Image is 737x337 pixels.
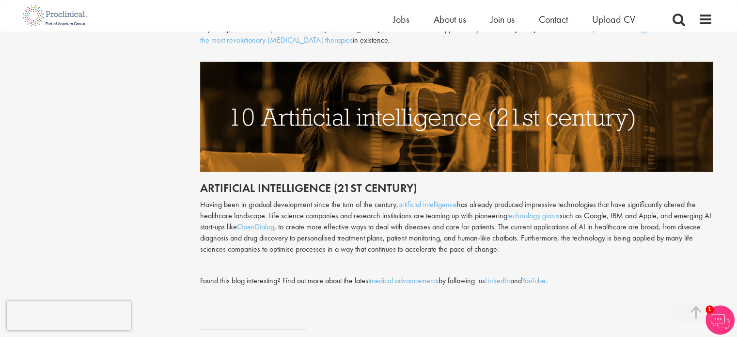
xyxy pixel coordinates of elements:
span: 1 [706,305,714,314]
a: medical advancements [370,275,439,286]
a: Upload CV [592,13,635,26]
p: Having been in gradual development since the turn of the century, has already produced impressive... [200,199,713,255]
a: Contact [539,13,568,26]
h2: Artificial intelligence (21st century) [200,182,713,194]
img: Artificial Intelligence (21st century) [200,62,713,172]
div: Found this blog interesting? Find out more about the latest by following us and . [200,275,713,287]
a: LinkedIn [485,275,510,286]
a: artificial intelligence [398,199,457,209]
img: Chatbot [706,305,735,335]
a: Jobs [393,13,409,26]
a: Join us [490,13,515,26]
a: technology giants [507,210,560,221]
a: About us [434,13,466,26]
iframe: reCAPTCHA [7,301,131,330]
a: OpenDialog [237,222,274,232]
a: immuno-oncology has become one of the most revolutionary [MEDICAL_DATA] therapies [200,24,708,45]
a: YouTube [522,275,546,286]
